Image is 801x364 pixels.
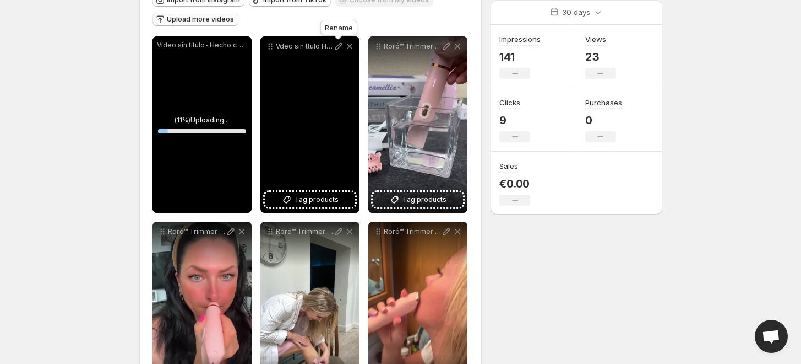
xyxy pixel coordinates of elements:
span: Tag products [295,194,339,205]
button: Tag products [373,192,463,207]
h3: Purchases [585,97,622,108]
p: 141 [499,50,541,63]
p: Vdeo sin ttulo Hecho con Clipchamp 7 [276,42,333,51]
p: Roró™ Trimmer 2.0 [168,227,225,236]
p: Roró™ Trimmer 2.0 [384,42,441,51]
p: Roró™ Trimmer 2.0 [384,227,441,236]
p: €0.00 [499,177,530,190]
div: Roró™ Trimmer 2.0Tag products [368,36,467,213]
a: Open chat [755,320,788,353]
h3: Sales [499,160,518,172]
button: Tag products [265,192,355,207]
h3: Views [585,34,606,45]
h3: Clicks [499,97,520,108]
div: Vdeo sin ttulo Hecho con Clipchamp 7Tag products [260,36,359,213]
p: Vídeo sin título ‐ Hecho con [PERSON_NAME] (8).mp4 [157,41,247,50]
p: 0 [585,114,622,127]
p: 9 [499,114,530,127]
p: 23 [585,50,616,63]
h3: Impressions [499,34,541,45]
span: Tag products [402,194,446,205]
p: Roró™ Trimmer 2.0 [276,227,333,236]
p: 30 days [562,7,590,18]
